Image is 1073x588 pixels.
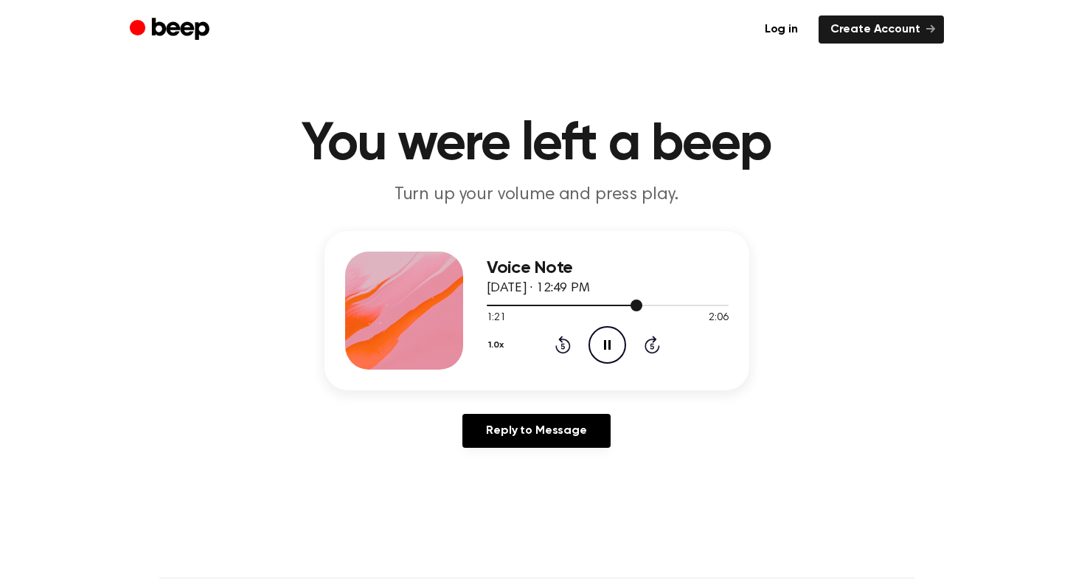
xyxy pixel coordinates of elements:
[254,183,820,207] p: Turn up your volume and press play.
[130,15,213,44] a: Beep
[487,258,729,278] h3: Voice Note
[753,15,810,44] a: Log in
[159,118,914,171] h1: You were left a beep
[462,414,610,448] a: Reply to Message
[819,15,944,44] a: Create Account
[487,282,590,295] span: [DATE] · 12:49 PM
[487,333,510,358] button: 1.0x
[709,311,728,326] span: 2:06
[487,311,506,326] span: 1:21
